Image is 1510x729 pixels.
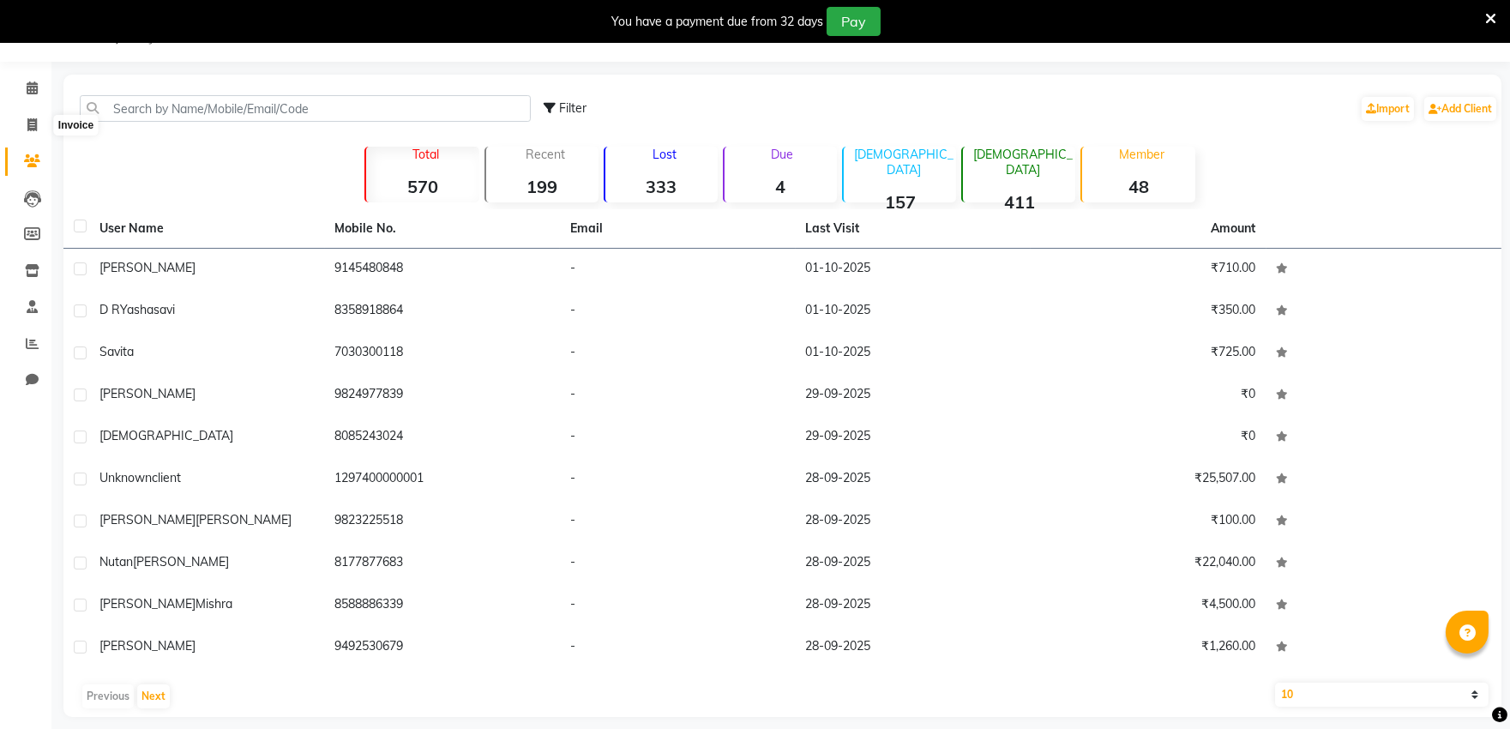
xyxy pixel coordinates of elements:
span: [PERSON_NAME] [99,638,196,654]
td: 1297400000001 [325,459,561,501]
td: - [560,375,796,417]
p: [DEMOGRAPHIC_DATA] [851,147,956,178]
span: Nutan [99,554,133,569]
td: 8358918864 [325,291,561,333]
span: [PERSON_NAME] [133,554,229,569]
span: [DEMOGRAPHIC_DATA] [99,428,233,443]
th: Mobile No. [325,209,561,249]
strong: 570 [366,176,478,197]
td: - [560,333,796,375]
td: ₹25,507.00 [1031,459,1266,501]
td: 01-10-2025 [796,333,1032,375]
span: savita [99,344,134,359]
strong: 199 [486,176,599,197]
td: - [560,291,796,333]
td: ₹350.00 [1031,291,1266,333]
td: - [560,627,796,669]
td: - [560,501,796,543]
td: - [560,249,796,291]
span: client [152,470,181,485]
p: [DEMOGRAPHIC_DATA] [970,147,1075,178]
button: Pay [827,7,881,36]
strong: 157 [844,191,956,213]
td: 8177877683 [325,543,561,585]
td: 9823225518 [325,501,561,543]
td: - [560,543,796,585]
span: [PERSON_NAME] [99,386,196,401]
span: Filter [559,100,587,116]
p: Recent [493,147,599,162]
td: 8588886339 [325,585,561,627]
td: 28-09-2025 [796,459,1032,501]
th: Email [560,209,796,249]
a: Add Client [1424,97,1496,121]
span: [PERSON_NAME] [99,596,196,612]
td: 9824977839 [325,375,561,417]
div: Invoice [54,115,98,136]
strong: 333 [605,176,718,197]
span: [PERSON_NAME] [99,512,196,527]
td: 29-09-2025 [796,417,1032,459]
strong: 48 [1082,176,1194,197]
td: - [560,585,796,627]
th: Last Visit [796,209,1032,249]
td: 28-09-2025 [796,543,1032,585]
td: ₹725.00 [1031,333,1266,375]
td: 01-10-2025 [796,249,1032,291]
span: Mishra [196,596,232,612]
td: 7030300118 [325,333,561,375]
td: - [560,459,796,501]
td: - [560,417,796,459]
strong: 4 [725,176,837,197]
p: Lost [612,147,718,162]
td: ₹0 [1031,417,1266,459]
td: 01-10-2025 [796,291,1032,333]
td: 28-09-2025 [796,627,1032,669]
td: ₹100.00 [1031,501,1266,543]
th: Amount [1201,209,1266,248]
span: unknown [99,470,152,485]
p: Due [728,147,837,162]
td: 8085243024 [325,417,561,459]
td: 9492530679 [325,627,561,669]
p: Total [373,147,478,162]
td: 28-09-2025 [796,585,1032,627]
strong: 411 [963,191,1075,213]
td: ₹710.00 [1031,249,1266,291]
div: You have a payment due from 32 days [611,13,823,31]
span: D rYashasavi [99,302,175,317]
p: Member [1089,147,1194,162]
td: ₹0 [1031,375,1266,417]
span: [PERSON_NAME] [196,512,292,527]
button: Next [137,684,170,708]
span: [PERSON_NAME] [99,260,196,275]
td: 9145480848 [325,249,561,291]
td: ₹4,500.00 [1031,585,1266,627]
td: 28-09-2025 [796,501,1032,543]
td: ₹22,040.00 [1031,543,1266,585]
input: Search by Name/Mobile/Email/Code [80,95,531,122]
td: 29-09-2025 [796,375,1032,417]
a: Import [1362,97,1414,121]
td: ₹1,260.00 [1031,627,1266,669]
th: User Name [89,209,325,249]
